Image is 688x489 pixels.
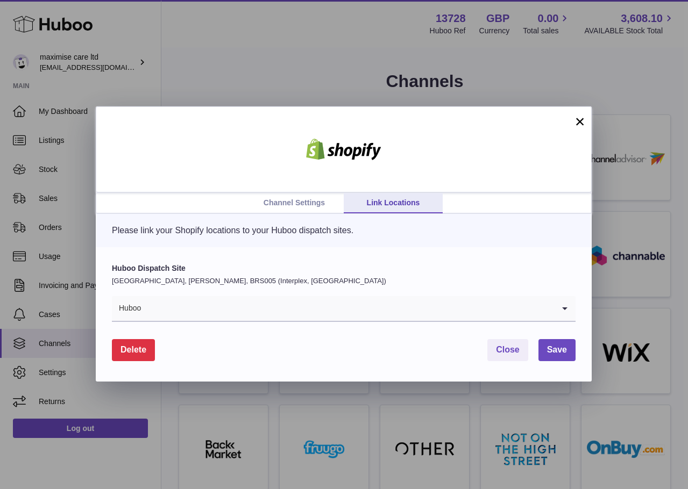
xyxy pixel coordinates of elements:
[573,115,586,128] button: ×
[120,345,146,354] span: Delete
[112,225,576,236] p: Please link your Shopify locations to your Huboo dispatch sites.
[298,139,389,160] img: shopify
[112,276,576,286] p: [GEOGRAPHIC_DATA], [PERSON_NAME], BRS005 (Interplex, [GEOGRAPHIC_DATA])
[538,339,576,361] button: Save
[112,263,576,274] label: Huboo Dispatch Site
[112,339,155,361] button: Delete
[112,296,576,322] div: Search for option
[547,345,567,354] span: Save
[245,193,344,213] a: Channel Settings
[496,345,520,354] span: Close
[112,296,141,321] span: Huboo
[344,193,443,213] a: Link Locations
[141,296,554,321] input: Search for option
[487,339,528,361] button: Close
